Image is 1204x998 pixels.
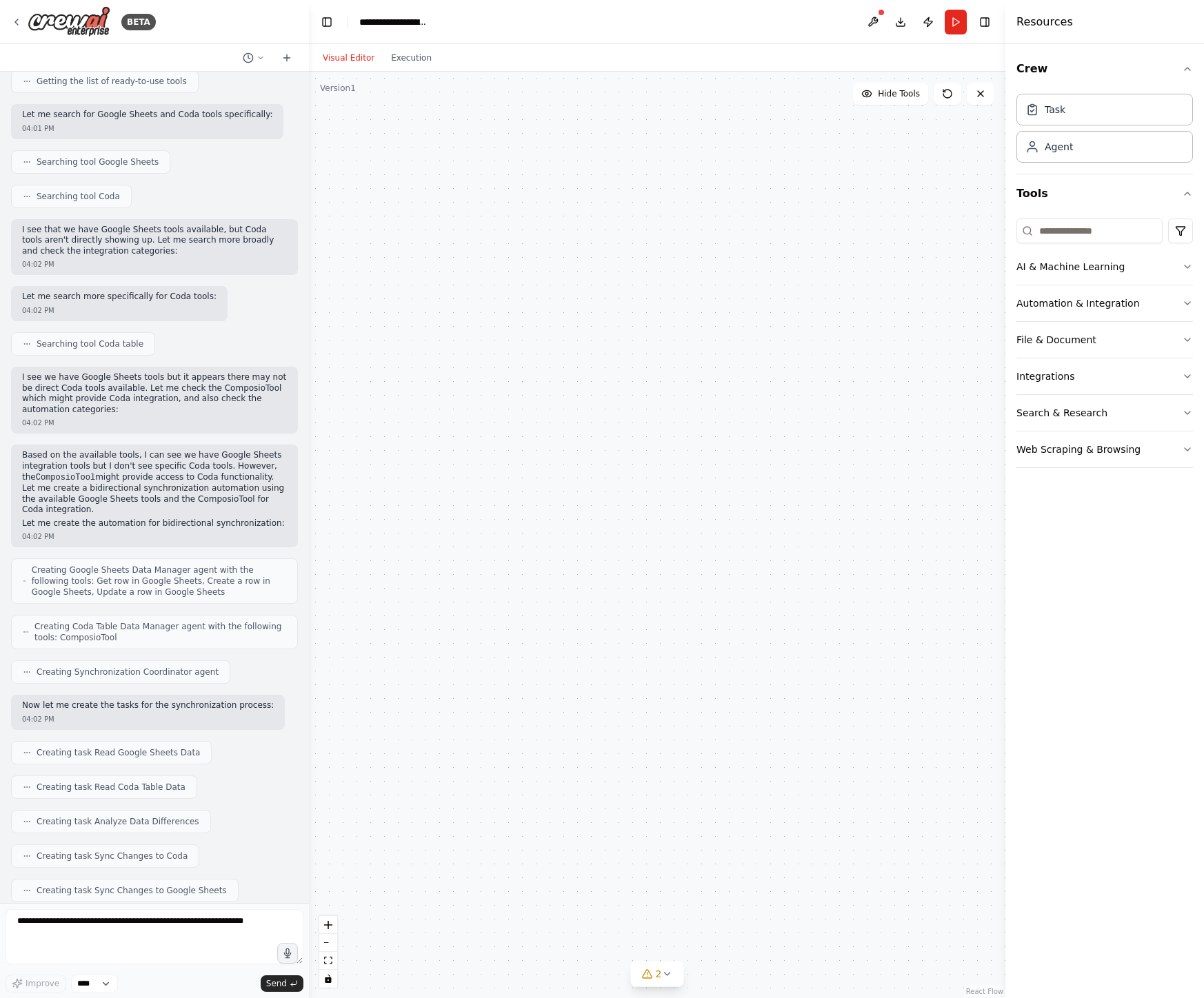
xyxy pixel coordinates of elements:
span: Searching tool Google Sheets [37,156,159,167]
button: Start a new chat [276,50,298,66]
div: 04:02 PM [22,305,217,316]
p: Based on the available tools, I can see we have Google Sheets integration tools but I don't see s... [22,450,287,516]
div: Task [1045,103,1065,116]
button: Automation & Integration [1016,285,1193,321]
div: Version 1 [320,83,356,94]
button: toggle interactivity [319,970,337,988]
p: I see that we have Google Sheets tools available, but Coda tools aren't directly showing up. Let ... [22,225,287,257]
span: Creating task Read Google Sheets Data [37,747,200,758]
span: Improve [26,978,59,989]
img: Logo [28,6,110,37]
button: Web Scraping & Browsing [1016,431,1193,467]
button: Tools [1016,174,1193,213]
button: Hide left sidebar [317,12,337,32]
button: zoom in [319,916,337,934]
span: Creating task Sync Changes to Google Sheets [37,885,227,896]
p: Let me search more specifically for Coda tools: [22,292,217,303]
span: Creating task Read Coda Table Data [37,782,185,793]
a: React Flow attribution [966,988,1003,995]
span: Creating task Sync Changes to Coda [37,851,188,862]
button: 2 [631,961,684,987]
span: 2 [656,967,662,981]
div: BETA [121,14,156,30]
span: Creating Coda Table Data Manager agent with the following tools: ComposioTool [34,621,286,643]
button: Crew [1016,50,1193,88]
span: Creating task Analyze Data Differences [37,816,199,827]
span: Hide Tools [878,88,920,99]
h4: Resources [1016,14,1073,30]
button: Improve [6,975,66,992]
span: Searching tool Coda [37,191,120,202]
div: 04:02 PM [22,259,287,269]
p: Let me search for Google Sheets and Coda tools specifically: [22,110,272,121]
button: Send [261,975,303,992]
span: Getting the list of ready-to-use tools [37,76,187,87]
button: File & Document [1016,322,1193,358]
button: Visual Editor [314,50,383,66]
button: Integrations [1016,358,1193,394]
div: 04:02 PM [22,714,274,724]
button: fit view [319,952,337,970]
div: 04:01 PM [22,123,272,134]
div: Crew [1016,88,1193,174]
button: Execution [383,50,440,66]
code: ComposioTool [36,473,95,482]
button: zoom out [319,934,337,952]
button: AI & Machine Learning [1016,249,1193,285]
button: Hide right sidebar [975,12,994,32]
span: Searching tool Coda table [37,338,143,349]
button: Hide Tools [853,83,928,105]
p: Now let me create the tasks for the synchronization process: [22,700,274,711]
span: Send [266,978,287,989]
div: Agent [1045,140,1073,154]
div: Tools [1016,213,1193,479]
nav: breadcrumb [359,15,428,29]
div: 04:02 PM [22,531,287,542]
button: Search & Research [1016,395,1193,431]
div: 04:02 PM [22,418,287,428]
div: React Flow controls [319,916,337,988]
span: Creating Google Sheets Data Manager agent with the following tools: Get row in Google Sheets, Cre... [32,564,286,598]
p: I see we have Google Sheets tools but it appears there may not be direct Coda tools available. Le... [22,372,287,415]
span: Creating Synchronization Coordinator agent [37,666,219,678]
button: Click to speak your automation idea [277,943,298,964]
p: Let me create the automation for bidirectional synchronization: [22,518,287,529]
button: Switch to previous chat [237,50,270,66]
